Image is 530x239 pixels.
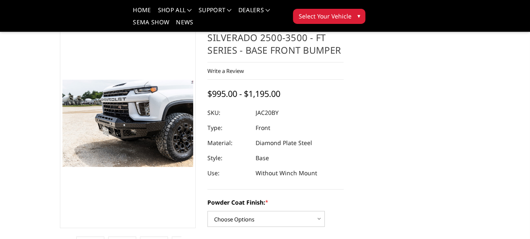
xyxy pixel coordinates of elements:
[256,166,317,181] dd: Without Winch Mount
[133,19,169,31] a: SEMA Show
[199,7,232,19] a: Support
[207,135,249,151] dt: Material:
[238,7,270,19] a: Dealers
[207,120,249,135] dt: Type:
[256,135,312,151] dd: Diamond Plate Steel
[293,9,365,24] button: Select Your Vehicle
[158,7,192,19] a: shop all
[176,19,193,31] a: News
[298,12,351,21] span: Select Your Vehicle
[207,198,344,207] label: Powder Coat Finish:
[488,199,530,239] iframe: Chat Widget
[256,151,269,166] dd: Base
[207,166,249,181] dt: Use:
[207,88,280,99] span: $995.00 - $1,195.00
[60,18,196,228] a: 2020-2023 Chevrolet Silverado 2500-3500 - FT Series - Base Front Bumper
[256,105,279,120] dd: JAC20BY
[133,7,151,19] a: Home
[207,18,344,62] h1: [DATE]-[DATE] Chevrolet Silverado 2500-3500 - FT Series - Base Front Bumper
[207,151,249,166] dt: Style:
[207,67,244,75] a: Write a Review
[256,120,270,135] dd: Front
[207,105,249,120] dt: SKU:
[357,11,360,20] span: ▾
